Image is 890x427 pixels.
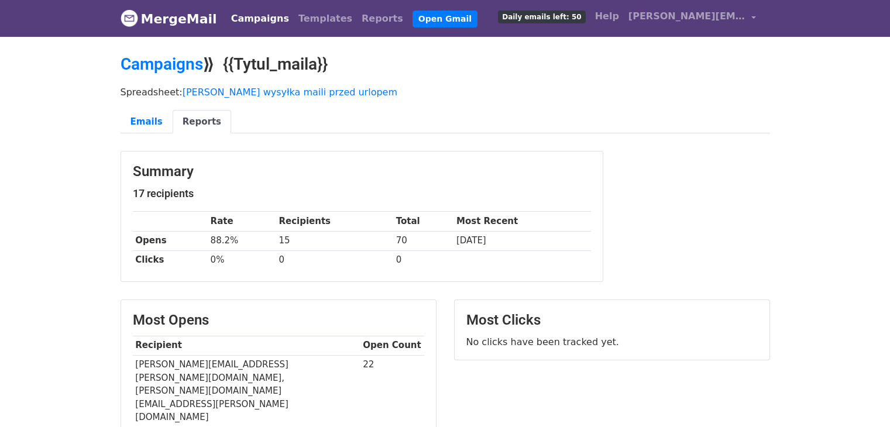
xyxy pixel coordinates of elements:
[360,336,424,355] th: Open Count
[294,7,357,30] a: Templates
[393,250,453,270] td: 0
[466,336,758,348] p: No clicks have been tracked yet.
[208,231,276,250] td: 88.2%
[208,212,276,231] th: Rate
[360,355,424,427] td: 22
[453,231,590,250] td: [DATE]
[276,231,393,250] td: 15
[466,312,758,329] h3: Most Clicks
[357,7,408,30] a: Reports
[393,212,453,231] th: Total
[208,250,276,270] td: 0%
[121,110,173,134] a: Emails
[628,9,745,23] span: [PERSON_NAME][EMAIL_ADDRESS][DOMAIN_NAME]
[226,7,294,30] a: Campaigns
[121,9,138,27] img: MergeMail logo
[590,5,624,28] a: Help
[121,54,203,74] a: Campaigns
[493,5,590,28] a: Daily emails left: 50
[121,86,770,98] p: Spreadsheet:
[453,212,590,231] th: Most Recent
[276,212,393,231] th: Recipients
[133,231,208,250] th: Opens
[133,187,591,200] h5: 17 recipients
[121,54,770,74] h2: ⟫ {{Tytul_maila}}
[133,312,424,329] h3: Most Opens
[393,231,453,250] td: 70
[276,250,393,270] td: 0
[133,336,360,355] th: Recipient
[498,11,585,23] span: Daily emails left: 50
[413,11,477,27] a: Open Gmail
[133,355,360,427] td: [PERSON_NAME][EMAIL_ADDRESS][PERSON_NAME][DOMAIN_NAME], [PERSON_NAME][DOMAIN_NAME][EMAIL_ADDRESS]...
[183,87,397,98] a: [PERSON_NAME] wysyłka maili przed urlopem
[133,250,208,270] th: Clicks
[133,163,591,180] h3: Summary
[624,5,761,32] a: [PERSON_NAME][EMAIL_ADDRESS][DOMAIN_NAME]
[121,6,217,31] a: MergeMail
[173,110,231,134] a: Reports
